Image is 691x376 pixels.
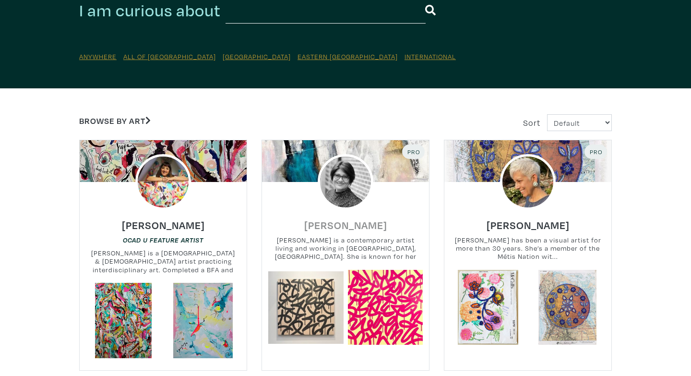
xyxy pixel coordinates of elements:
a: [PERSON_NAME] [487,216,570,227]
a: [GEOGRAPHIC_DATA] [223,52,291,61]
a: All of [GEOGRAPHIC_DATA] [123,52,216,61]
a: Anywhere [79,52,117,61]
h6: [PERSON_NAME] [487,218,570,231]
small: [PERSON_NAME] is a contemporary artist living and working in [GEOGRAPHIC_DATA], [GEOGRAPHIC_DATA]... [262,236,429,261]
img: phpThumb.php [500,154,556,210]
small: [PERSON_NAME] is a [DEMOGRAPHIC_DATA] & [DEMOGRAPHIC_DATA] artist practicing interdisciplinary ar... [80,249,247,274]
a: [PERSON_NAME] [304,216,387,227]
img: phpThumb.php [135,154,191,210]
small: [PERSON_NAME] has been a visual artist for more than 30 years. She’s a member of the Métis Nation... [444,236,611,261]
h6: [PERSON_NAME] [304,218,387,231]
a: Eastern [GEOGRAPHIC_DATA] [298,52,398,61]
a: [PERSON_NAME] [122,216,205,227]
a: International [405,52,456,61]
h6: [PERSON_NAME] [122,218,205,231]
em: OCAD U Feature Artist [123,236,203,244]
span: Pro [589,148,603,156]
a: OCAD U Feature Artist [123,235,203,244]
span: Pro [406,148,420,156]
a: Browse by Art [79,115,151,126]
img: phpThumb.php [318,154,373,210]
span: Sort [523,117,540,128]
